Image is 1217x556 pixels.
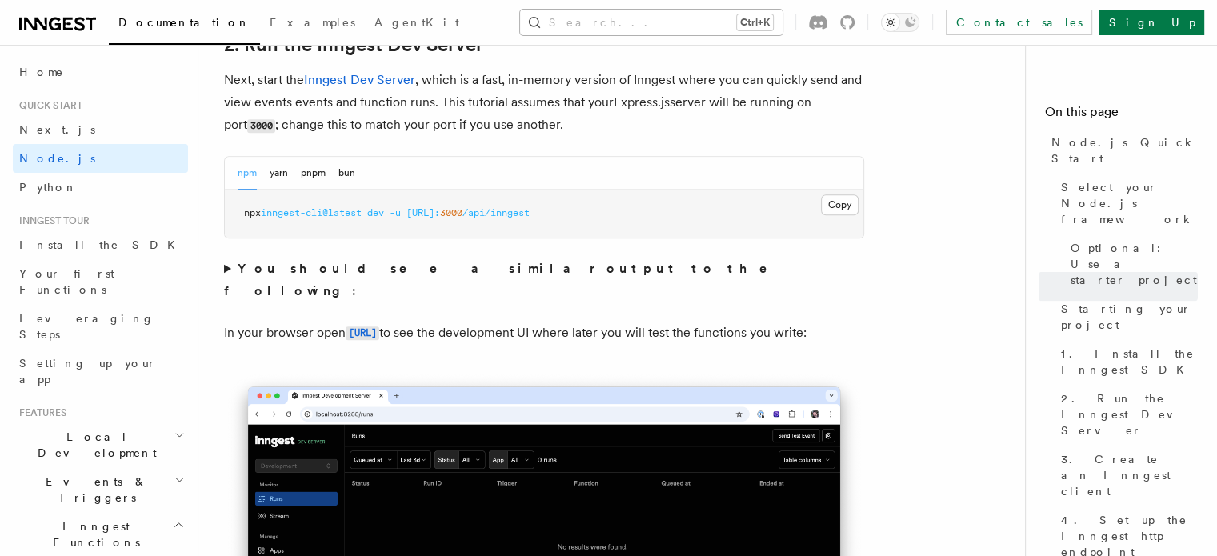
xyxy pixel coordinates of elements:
code: 3000 [247,119,275,133]
span: inngest-cli@latest [261,207,362,218]
a: Examples [260,5,365,43]
span: AgentKit [374,16,459,29]
button: Toggle dark mode [881,13,919,32]
a: Your first Functions [13,259,188,304]
span: 1. Install the Inngest SDK [1061,346,1198,378]
button: yarn [270,157,288,190]
a: Next.js [13,115,188,144]
a: Select your Node.js framework [1055,173,1198,234]
span: Optional: Use a starter project [1071,240,1198,288]
span: Python [19,181,78,194]
button: Events & Triggers [13,467,188,512]
h4: On this page [1045,102,1198,128]
span: /api/inngest [462,207,530,218]
a: Starting your project [1055,294,1198,339]
a: Sign Up [1099,10,1204,35]
span: Node.js Quick Start [1051,134,1198,166]
a: Home [13,58,188,86]
a: 2. Run the Inngest Dev Server [1055,384,1198,445]
button: Search...Ctrl+K [520,10,783,35]
span: Examples [270,16,355,29]
span: Node.js [19,152,95,165]
a: Python [13,173,188,202]
span: Install the SDK [19,238,185,251]
span: 2. Run the Inngest Dev Server [1061,390,1198,438]
p: Next, start the , which is a fast, in-memory version of Inngest where you can quickly send and vi... [224,69,864,137]
span: Inngest tour [13,214,90,227]
a: Leveraging Steps [13,304,188,349]
span: 3000 [440,207,462,218]
span: Inngest Functions [13,518,173,550]
span: Your first Functions [19,267,114,296]
span: Features [13,406,66,419]
a: Optional: Use a starter project [1064,234,1198,294]
span: Next.js [19,123,95,136]
span: -u [390,207,401,218]
a: [URL] [346,325,379,340]
span: npx [244,207,261,218]
a: Setting up your app [13,349,188,394]
button: Copy [821,194,859,215]
a: Contact sales [946,10,1092,35]
button: Local Development [13,422,188,467]
a: Node.js Quick Start [1045,128,1198,173]
span: Leveraging Steps [19,312,154,341]
span: 3. Create an Inngest client [1061,451,1198,499]
span: Local Development [13,429,174,461]
span: dev [367,207,384,218]
kbd: Ctrl+K [737,14,773,30]
p: In your browser open to see the development UI where later you will test the functions you write: [224,322,864,345]
a: Install the SDK [13,230,188,259]
a: Inngest Dev Server [304,72,415,87]
span: Documentation [118,16,250,29]
span: [URL]: [406,207,440,218]
button: bun [338,157,355,190]
span: Home [19,64,64,80]
a: 1. Install the Inngest SDK [1055,339,1198,384]
code: [URL] [346,326,379,340]
button: pnpm [301,157,326,190]
span: Events & Triggers [13,474,174,506]
span: Select your Node.js framework [1061,179,1198,227]
a: Node.js [13,144,188,173]
a: AgentKit [365,5,469,43]
span: Setting up your app [19,357,157,386]
summary: You should see a similar output to the following: [224,258,864,302]
a: 3. Create an Inngest client [1055,445,1198,506]
a: Documentation [109,5,260,45]
button: npm [238,157,257,190]
span: Starting your project [1061,301,1198,333]
span: Quick start [13,99,82,112]
strong: You should see a similar output to the following: [224,261,790,298]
